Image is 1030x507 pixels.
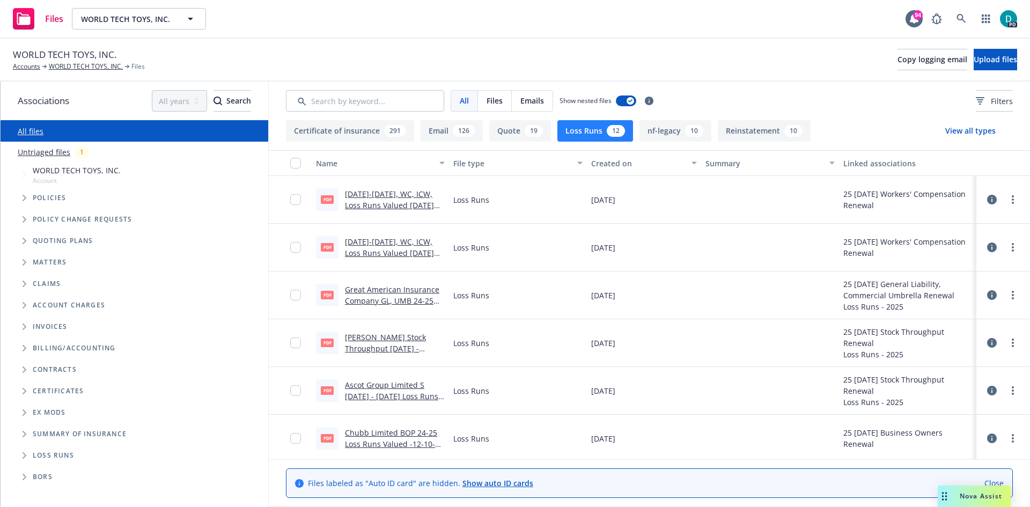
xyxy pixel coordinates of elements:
[290,194,301,205] input: Toggle Row Selected
[1000,10,1017,27] img: photo
[976,90,1013,112] button: Filters
[591,242,615,253] span: [DATE]
[453,433,489,444] span: Loss Runs
[591,337,615,349] span: [DATE]
[453,194,489,205] span: Loss Runs
[974,49,1017,70] button: Upload files
[913,10,923,20] div: 94
[701,150,838,176] button: Summary
[421,120,483,142] button: Email
[1006,432,1019,445] a: more
[487,95,503,106] span: Files
[1006,289,1019,302] a: more
[308,477,533,489] span: Files labeled as "Auto ID card" are hidden.
[33,281,61,287] span: Claims
[33,216,132,223] span: Policy change requests
[45,14,63,23] span: Files
[33,302,105,308] span: Account charges
[316,158,433,169] div: Name
[453,337,489,349] span: Loss Runs
[1006,193,1019,206] a: more
[345,428,437,460] a: Chubb Limited BOP 24-25 Loss Runs Valued -12-10-2024.pdf
[33,176,121,185] span: Account
[843,301,972,312] div: Loss Runs - 2025
[18,94,69,108] span: Associations
[384,125,406,137] div: 291
[928,120,1013,142] button: View all types
[926,8,947,30] a: Report a Bug
[345,332,439,376] a: [PERSON_NAME] Stock Throughput [DATE] - [DATE] Loss Runs - Valued [DATE].pdf
[81,13,174,25] span: WORLD TECH TOYS, INC.
[951,8,972,30] a: Search
[843,374,972,396] div: 25 [DATE] Stock Throughput Renewal
[290,433,301,444] input: Toggle Row Selected
[591,290,615,301] span: [DATE]
[453,242,489,253] span: Loss Runs
[321,195,334,203] span: pdf
[13,48,116,62] span: WORLD TECH TOYS, INC.
[214,97,222,105] svg: Search
[33,165,121,176] span: WORLD TECH TOYS, INC.
[784,125,803,137] div: 10
[843,278,972,301] div: 25 [DATE] General Liability, Commercial Umbrella Renewal
[557,120,633,142] button: Loss Runs
[321,434,334,442] span: pdf
[290,242,301,253] input: Toggle Row Selected
[991,95,1013,107] span: Filters
[843,427,972,450] div: 25 [DATE] Business Owners Renewal
[843,158,972,169] div: Linked associations
[897,54,967,64] span: Copy logging email
[897,49,967,70] button: Copy logging email
[33,388,84,394] span: Certificates
[976,95,1013,107] span: Filters
[839,150,976,176] button: Linked associations
[321,243,334,251] span: pdf
[321,339,334,347] span: pdf
[1006,336,1019,349] a: more
[843,188,972,211] div: 25 [DATE] Workers' Compensation Renewal
[33,431,127,437] span: Summary of insurance
[453,385,489,396] span: Loss Runs
[453,158,570,169] div: File type
[960,491,1002,501] span: Nova Assist
[639,120,711,142] button: nf-legacy
[591,158,686,169] div: Created on
[938,486,951,507] div: Drag to move
[843,236,972,259] div: 25 [DATE] Workers' Compensation Renewal
[286,90,444,112] input: Search by keyword...
[312,150,449,176] button: Name
[72,8,206,30] button: WORLD TECH TOYS, INC.
[345,284,439,328] a: Great American Insurance Company GL, UMB 24-25 Loss Runs - Valued [DATE].pdf
[75,146,89,158] div: 1
[1,337,268,488] div: Folder Tree Example
[33,366,77,373] span: Contracts
[18,126,43,136] a: All files
[345,237,434,269] a: [DATE]-[DATE], WC, ICW, Loss Runs Valued [DATE] .pdf
[214,90,251,112] button: SearchSearch
[33,409,65,416] span: Ex Mods
[453,125,475,137] div: 126
[18,146,70,158] a: Untriaged files
[345,380,443,413] a: Ascot Group Limited S [DATE] - [DATE] Loss Runs - Valued [DATE].pdf
[843,396,972,408] div: Loss Runs - 2025
[214,91,251,111] div: Search
[286,120,414,142] button: Certificate of insurance
[33,238,93,244] span: Quoting plans
[843,326,972,349] div: 25 [DATE] Stock Throughput Renewal
[520,95,544,106] span: Emails
[321,291,334,299] span: pdf
[591,194,615,205] span: [DATE]
[345,189,434,222] a: [DATE]-[DATE], WC, ICW, Loss Runs Valued [DATE] .pdf
[705,158,822,169] div: Summary
[525,125,543,137] div: 19
[290,337,301,348] input: Toggle Row Selected
[843,349,972,360] div: Loss Runs - 2025
[33,452,74,459] span: Loss Runs
[685,125,703,137] div: 10
[975,8,997,30] a: Switch app
[33,474,53,480] span: BORs
[290,385,301,396] input: Toggle Row Selected
[33,259,67,266] span: Matters
[33,345,116,351] span: Billing/Accounting
[449,150,586,176] button: File type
